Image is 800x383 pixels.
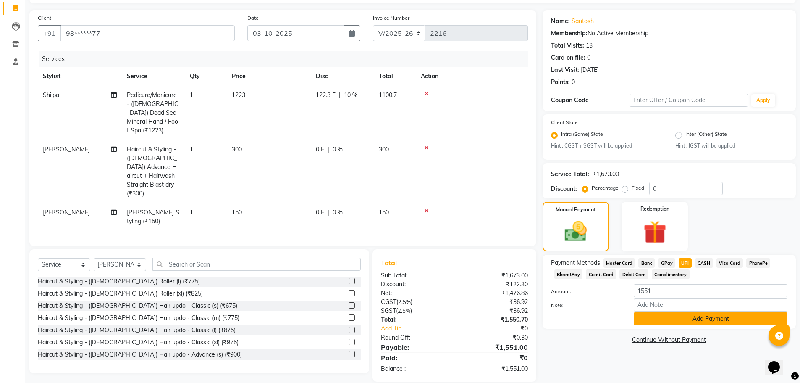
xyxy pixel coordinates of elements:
[632,184,644,192] label: Fixed
[375,365,454,373] div: Balance :
[190,91,193,99] span: 1
[586,269,616,279] span: Credit Card
[375,324,467,333] a: Add Tip
[454,298,534,306] div: ₹36.92
[765,349,792,375] iframe: chat widget
[375,271,454,280] div: Sub Total:
[551,53,585,62] div: Card on file:
[375,298,454,306] div: ( )
[375,289,454,298] div: Net:
[373,14,409,22] label: Invoice Number
[551,29,787,38] div: No Active Membership
[152,258,361,271] input: Search or Scan
[454,271,534,280] div: ₹1,673.00
[375,306,454,315] div: ( )
[379,145,389,153] span: 300
[398,298,411,305] span: 2.5%
[551,78,570,87] div: Points:
[375,280,454,289] div: Discount:
[619,269,648,279] span: Debit Card
[634,312,787,325] button: Add Payment
[232,209,242,216] span: 150
[375,353,454,363] div: Paid:
[381,259,400,267] span: Total
[468,324,534,333] div: ₹0
[375,342,454,352] div: Payable:
[638,258,655,268] span: Bank
[38,314,239,322] div: Haircut & Styling - ([DEMOGRAPHIC_DATA]) Hair updo - Classic (m) (₹775)
[38,350,242,359] div: Haircut & Styling - ([DEMOGRAPHIC_DATA]) Hair updo - Advance (s) (₹900)
[572,17,594,26] a: Santosh
[416,67,528,86] th: Action
[572,78,575,87] div: 0
[38,326,236,335] div: Haircut & Styling - ([DEMOGRAPHIC_DATA]) Hair updo - Classic (l) (₹875)
[328,145,329,154] span: |
[551,142,663,150] small: Hint : CGST + SGST will be applied
[38,289,203,298] div: Haircut & Styling - ([DEMOGRAPHIC_DATA]) Roller (xl) (₹825)
[185,67,227,86] th: Qty
[454,315,534,324] div: ₹1,550.70
[381,298,396,306] span: CGST
[551,170,589,179] div: Service Total:
[43,145,90,153] span: [PERSON_NAME]
[328,208,329,217] span: |
[227,67,311,86] th: Price
[640,205,669,213] label: Redemption
[311,67,374,86] th: Disc
[634,284,787,297] input: Amount
[375,333,454,342] div: Round Off:
[316,145,324,154] span: 0 F
[551,96,630,105] div: Coupon Code
[551,41,584,50] div: Total Visits:
[551,17,570,26] div: Name:
[43,91,59,99] span: Shilpa
[551,119,578,126] label: Client State
[556,206,596,214] label: Manual Payment
[545,301,628,309] label: Note:
[716,258,743,268] span: Visa Card
[374,67,416,86] th: Total
[544,335,794,344] a: Continue Without Payment
[232,91,245,99] span: 1223
[630,94,748,107] input: Enter Offer / Coupon Code
[454,280,534,289] div: ₹122.30
[127,145,180,197] span: Haircut & Styling - ([DEMOGRAPHIC_DATA]) Advance Haircut + Hairwash + Straight Blast dry (₹300)
[593,170,619,179] div: ₹1,673.00
[695,258,713,268] span: CASH
[454,306,534,315] div: ₹36.92
[316,208,324,217] span: 0 F
[38,338,239,347] div: Haircut & Styling - ([DEMOGRAPHIC_DATA]) Hair updo - Classic (xl) (₹975)
[122,67,185,86] th: Service
[652,269,690,279] span: Complimentary
[634,298,787,312] input: Add Note
[38,67,122,86] th: Stylist
[38,14,51,22] label: Client
[398,307,410,314] span: 2.5%
[333,145,343,154] span: 0 %
[746,258,770,268] span: PhonePe
[603,258,635,268] span: Master Card
[454,365,534,373] div: ₹1,551.00
[545,288,628,295] label: Amount:
[127,91,178,134] span: Pedicure/Manicure - ([DEMOGRAPHIC_DATA]) Dead Sea Mineral Hand / Foot Spa (₹1223)
[454,342,534,352] div: ₹1,551.00
[375,315,454,324] div: Total:
[685,130,727,140] label: Inter (Other) State
[454,333,534,342] div: ₹0.30
[60,25,235,41] input: Search by Name/Mobile/Email/Code
[551,259,600,267] span: Payment Methods
[39,51,534,67] div: Services
[333,208,343,217] span: 0 %
[38,25,61,41] button: +91
[38,301,237,310] div: Haircut & Styling - ([DEMOGRAPHIC_DATA]) Hair updo - Classic (s) (₹675)
[232,145,242,153] span: 300
[454,353,534,363] div: ₹0
[344,91,357,100] span: 10 %
[636,218,674,246] img: _gift.svg
[247,14,259,22] label: Date
[587,53,590,62] div: 0
[592,184,619,192] label: Percentage
[675,142,787,150] small: Hint : IGST will be applied
[558,219,594,244] img: _cash.svg
[339,91,341,100] span: |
